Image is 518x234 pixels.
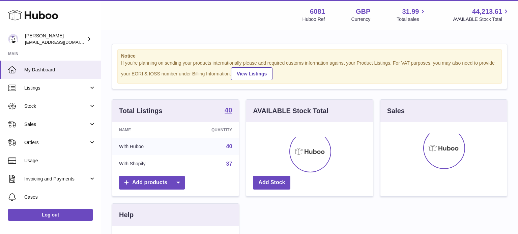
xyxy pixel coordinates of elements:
span: Orders [24,139,89,146]
span: Total sales [397,16,427,23]
span: AVAILABLE Stock Total [453,16,510,23]
a: Add Stock [253,176,290,190]
h3: Total Listings [119,106,163,115]
a: 37 [226,161,232,167]
strong: Notice [121,53,498,59]
h3: Help [119,210,134,220]
span: Cases [24,194,96,200]
span: Listings [24,85,89,91]
th: Quantity [180,122,239,138]
a: Add products [119,176,185,190]
a: 31.99 Total sales [397,7,427,23]
td: With Huboo [112,138,180,155]
strong: GBP [356,7,370,16]
span: 31.99 [402,7,419,16]
span: [EMAIL_ADDRESS][DOMAIN_NAME] [25,39,99,45]
span: 44,213.61 [472,7,502,16]
a: Log out [8,209,93,221]
span: Invoicing and Payments [24,176,89,182]
span: Usage [24,158,96,164]
a: 40 [225,107,232,115]
div: Currency [351,16,371,23]
span: Stock [24,103,89,109]
h3: AVAILABLE Stock Total [253,106,328,115]
span: Sales [24,121,89,128]
a: 40 [226,143,232,149]
span: My Dashboard [24,67,96,73]
td: With Shopify [112,155,180,173]
div: [PERSON_NAME] [25,33,86,45]
a: 44,213.61 AVAILABLE Stock Total [453,7,510,23]
th: Name [112,122,180,138]
strong: 40 [225,107,232,113]
img: hello@pogsheadphones.com [8,34,18,44]
div: Huboo Ref [303,16,325,23]
strong: 6081 [310,7,325,16]
a: View Listings [231,67,272,80]
h3: Sales [387,106,405,115]
div: If you're planning on sending your products internationally please add required customs informati... [121,60,498,80]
